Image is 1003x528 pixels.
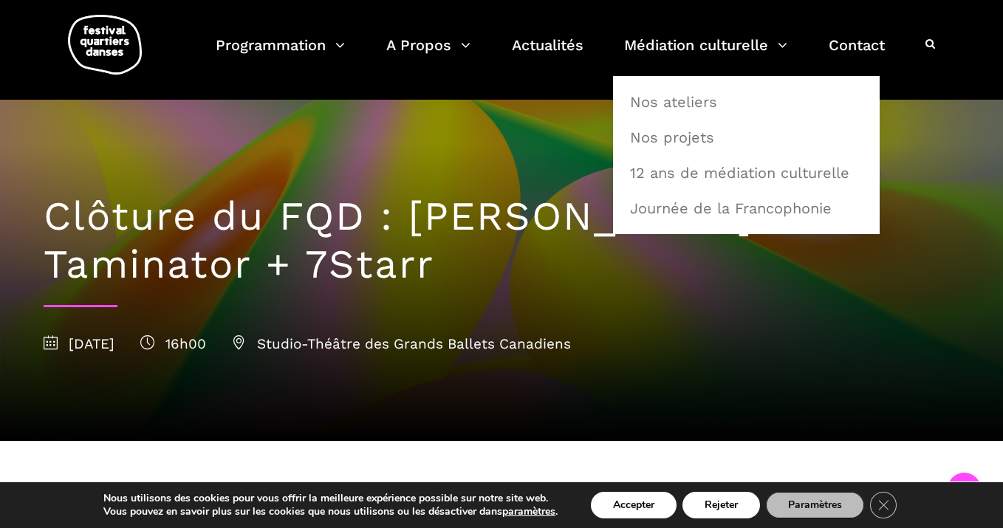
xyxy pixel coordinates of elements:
[103,505,558,518] p: Vous pouvez en savoir plus sur les cookies que nous utilisons ou les désactiver dans .
[621,156,872,190] a: 12 ans de médiation culturelle
[766,492,864,518] button: Paramètres
[621,191,872,225] a: Journée de la Francophonie
[44,335,114,352] span: [DATE]
[682,492,760,518] button: Rejeter
[140,335,206,352] span: 16h00
[512,32,583,76] a: Actualités
[621,85,872,119] a: Nos ateliers
[624,32,787,76] a: Médiation culturelle
[232,335,571,352] span: Studio-Théâtre des Grands Ballets Canadiens
[386,32,470,76] a: A Propos
[502,505,555,518] button: paramètres
[591,492,677,518] button: Accepter
[216,32,345,76] a: Programmation
[103,492,558,505] p: Nous utilisons des cookies pour vous offrir la meilleure expérience possible sur notre site web.
[870,492,897,518] button: Close GDPR Cookie Banner
[68,15,142,75] img: logo-fqd-med
[829,32,885,76] a: Contact
[44,193,959,289] h1: Clôture du FQD : [PERSON_NAME] + Taminator + 7Starr
[621,120,872,154] a: Nos projets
